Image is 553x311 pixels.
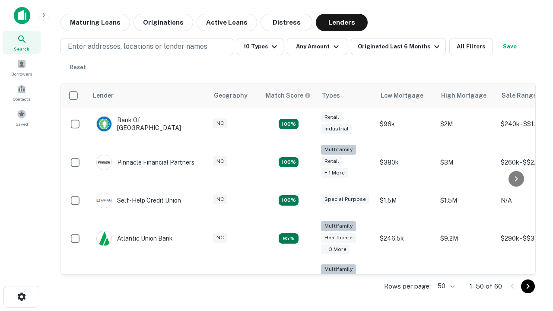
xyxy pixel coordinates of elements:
div: Geography [214,90,248,101]
div: Matching Properties: 11, hasApolloMatch: undefined [279,195,299,206]
button: Active Loans [197,14,257,31]
div: Pinnacle Financial Partners [96,155,194,170]
div: Atlantic Union Bank [96,231,173,246]
button: Originations [133,14,193,31]
td: $380k [375,140,436,184]
button: Distress [261,14,312,31]
button: Any Amount [287,38,347,55]
td: $246.5k [375,217,436,260]
div: Sale Range [502,90,537,101]
span: Saved [16,121,28,127]
button: All Filters [449,38,493,55]
td: $3.2M [436,260,496,304]
div: Healthcare [321,233,356,243]
div: Multifamily [321,145,356,155]
h6: Match Score [266,91,309,100]
a: Borrowers [3,56,41,79]
div: Originated Last 6 Months [358,41,442,52]
button: Reset [64,59,92,76]
div: Matching Properties: 15, hasApolloMatch: undefined [279,119,299,129]
td: $246k [375,260,436,304]
span: Borrowers [11,70,32,77]
th: Capitalize uses an advanced AI algorithm to match your search with the best lender. The match sco... [261,83,317,108]
th: High Mortgage [436,83,496,108]
div: + 1 more [321,168,348,178]
th: Lender [88,83,209,108]
div: NC [213,156,227,166]
div: Capitalize uses an advanced AI algorithm to match your search with the best lender. The match sco... [266,91,311,100]
img: picture [97,231,111,246]
div: Retail [321,112,343,122]
div: Special Purpose [321,194,369,204]
div: 50 [434,280,456,292]
img: capitalize-icon.png [14,7,30,24]
p: Enter addresses, locations or lender names [68,41,207,52]
button: Enter addresses, locations or lender names [60,38,233,55]
p: Rows per page: [384,281,431,292]
div: NC [213,118,227,128]
button: Go to next page [521,279,535,293]
img: picture [97,117,111,131]
td: $1.5M [375,184,436,217]
div: Multifamily [321,221,356,231]
div: Multifamily [321,264,356,274]
button: Save your search to get updates of matches that match your search criteria. [496,38,524,55]
th: Geography [209,83,261,108]
div: Retail [321,156,343,166]
button: Lenders [316,14,368,31]
td: $96k [375,108,436,140]
a: Contacts [3,81,41,104]
div: Industrial [321,124,352,134]
img: picture [97,155,111,170]
div: Self-help Credit Union [96,193,181,208]
th: Low Mortgage [375,83,436,108]
div: NC [213,233,227,243]
button: Maturing Loans [60,14,130,31]
td: $9.2M [436,217,496,260]
div: Types [322,90,340,101]
div: Low Mortgage [381,90,423,101]
td: $2M [436,108,496,140]
button: Originated Last 6 Months [351,38,446,55]
th: Types [317,83,375,108]
span: Contacts [13,95,30,102]
div: + 3 more [321,244,350,254]
td: $1.5M [436,184,496,217]
div: Matching Properties: 17, hasApolloMatch: undefined [279,157,299,168]
p: 1–50 of 60 [470,281,502,292]
a: Search [3,31,41,54]
td: $3M [436,140,496,184]
img: picture [97,193,111,208]
div: The Fidelity Bank [96,274,166,290]
span: Search [14,45,29,52]
div: Matching Properties: 9, hasApolloMatch: undefined [279,233,299,244]
a: Saved [3,106,41,129]
div: Lender [93,90,114,101]
div: High Mortgage [441,90,486,101]
div: NC [213,194,227,204]
button: 10 Types [237,38,283,55]
div: Bank Of [GEOGRAPHIC_DATA] [96,116,200,132]
iframe: Chat Widget [510,242,553,283]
